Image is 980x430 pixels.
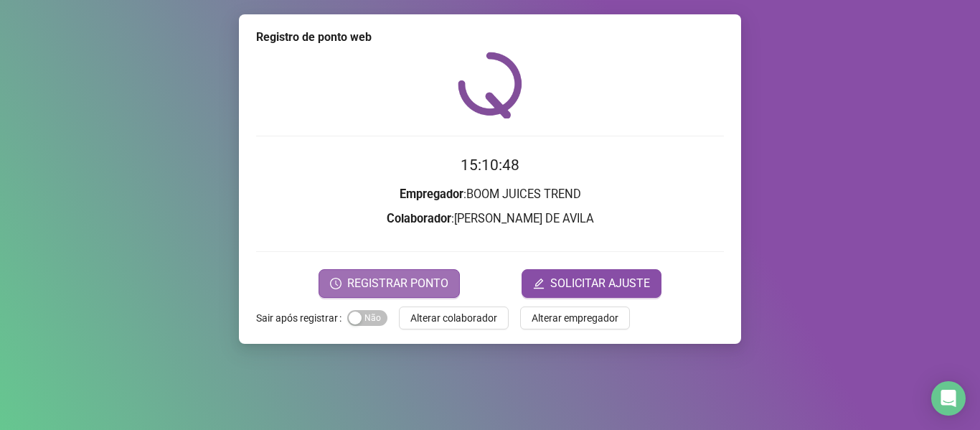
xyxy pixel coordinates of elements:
[400,187,463,201] strong: Empregador
[319,269,460,298] button: REGISTRAR PONTO
[458,52,522,118] img: QRPoint
[256,29,724,46] div: Registro de ponto web
[410,310,497,326] span: Alterar colaborador
[256,307,347,329] label: Sair após registrar
[520,307,630,329] button: Alterar empregador
[330,278,341,289] span: clock-circle
[532,310,618,326] span: Alterar empregador
[256,185,724,204] h3: : BOOM JUICES TREND
[347,275,448,292] span: REGISTRAR PONTO
[550,275,650,292] span: SOLICITAR AJUSTE
[533,278,545,289] span: edit
[931,381,966,416] div: Open Intercom Messenger
[461,156,519,174] time: 15:10:48
[522,269,661,298] button: editSOLICITAR AJUSTE
[387,212,451,225] strong: Colaborador
[399,307,509,329] button: Alterar colaborador
[256,210,724,228] h3: : [PERSON_NAME] DE AVILA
